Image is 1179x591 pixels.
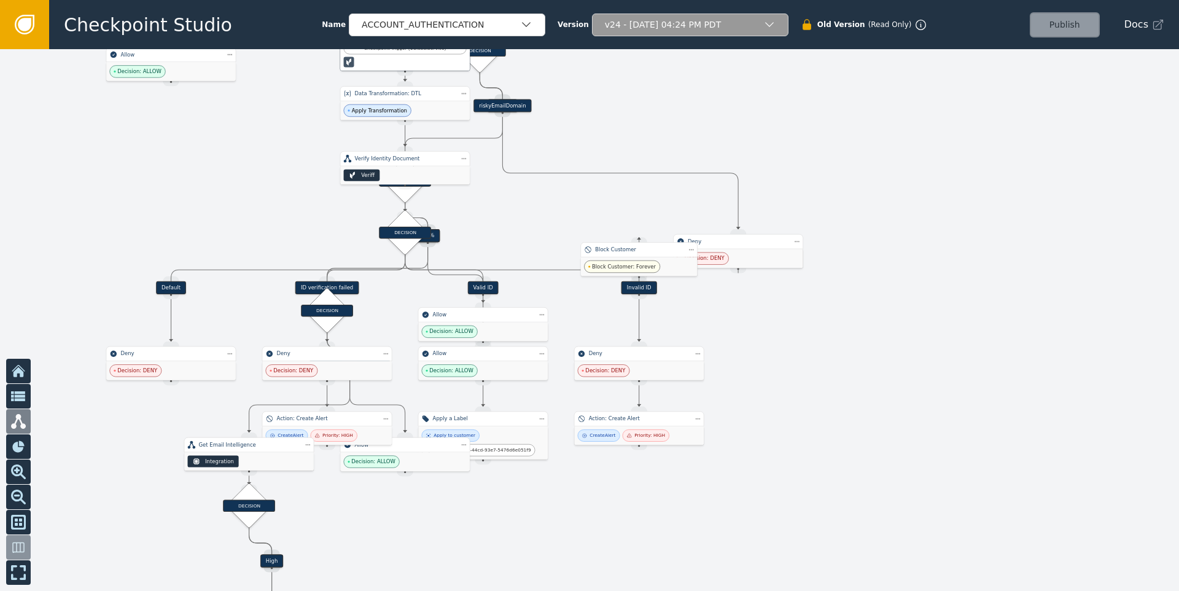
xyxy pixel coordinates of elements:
[361,171,375,179] div: Veriff
[434,432,475,439] div: Apply to customer
[199,441,300,449] div: Get Email Intelligence
[349,14,545,36] button: ACCOUNT_AUTHENTICATION
[868,18,931,31] div: ( Read Only )
[605,18,763,31] div: v24 - [DATE] 04:24 PM PDT
[278,432,303,439] div: Create Alert
[355,155,456,163] div: Verify Identity Document
[120,51,221,59] div: Allow
[1124,17,1148,32] span: Docs
[355,90,456,98] div: Data Transformation: DTL
[117,367,157,375] span: Decision: DENY
[362,18,520,31] div: ACCOUNT_AUTHENTICATION
[322,19,346,30] span: Name
[348,45,462,52] div: Checkpoint Trigger ( 1 Global Service )
[621,281,657,294] div: Invalid ID
[434,447,531,453] div: b4836955-b010-44cd-93e7-5476d6e051f9
[558,19,589,30] span: Version
[589,432,615,439] div: Create Alert
[295,281,359,294] div: ID verification failed
[433,415,534,423] div: Apply a Label
[585,367,625,375] span: Decision: DENY
[1124,17,1164,32] a: Docs
[473,99,531,112] div: riskyEmailDomain
[277,415,378,423] div: Action: Create Alert
[429,367,473,375] span: Decision: ALLOW
[273,367,313,375] span: Decision: DENY
[433,311,534,319] div: Allow
[468,281,499,294] div: Valid ID
[429,327,473,335] span: Decision: ALLOW
[301,305,353,317] div: DECISION
[589,350,690,358] div: Deny
[117,68,161,76] span: Decision: ALLOW
[355,441,456,449] div: Allow
[351,458,395,466] span: Decision: ALLOW
[817,19,865,30] span: Old Version
[592,14,788,36] button: v24 - [DATE] 04:24 PM PDT
[277,350,378,358] div: Deny
[156,281,186,294] div: Default
[688,238,788,246] div: Deny
[595,246,683,254] div: Block Customer
[205,458,234,466] div: Integration
[454,44,506,57] div: DECISION
[379,227,431,239] div: DECISION
[592,263,656,271] span: Block Customer: Forever
[589,415,690,423] div: Action: Create Alert
[120,350,221,358] div: Deny
[260,554,283,567] div: High
[685,254,725,262] span: Decision: DENY
[322,432,353,439] div: Priority: HIGH
[64,11,232,39] span: Checkpoint Studio
[352,107,407,115] span: Apply Transformation
[223,499,275,512] div: DECISION
[433,350,534,358] div: Allow
[634,432,665,439] div: Priority: HIGH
